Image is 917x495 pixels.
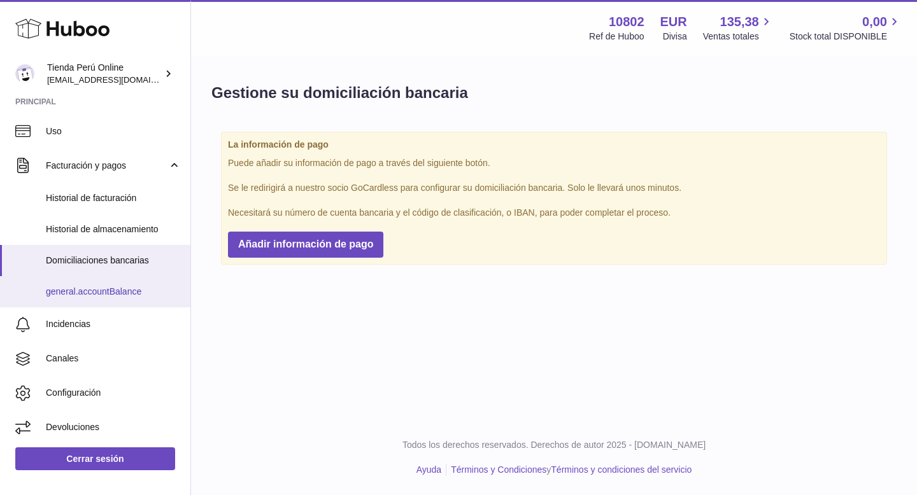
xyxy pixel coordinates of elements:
div: Ref de Huboo [589,31,644,43]
a: 135,38 Ventas totales [703,13,774,43]
div: Tienda Perú Online [47,62,162,86]
a: Cerrar sesión [15,447,175,470]
span: Domiciliaciones bancarias [46,254,181,267]
span: Configuración [46,387,181,399]
p: Todos los derechos reservados. Derechos de autor 2025 - [DOMAIN_NAME] [201,439,907,451]
strong: La información de pago [228,139,880,151]
a: Términos y condiciones del servicio [551,464,692,475]
span: Uso [46,125,181,137]
strong: 10802 [609,13,644,31]
span: 0,00 [862,13,887,31]
span: Historial de almacenamiento [46,223,181,235]
span: [EMAIL_ADDRESS][DOMAIN_NAME] [47,74,187,85]
span: Historial de facturación [46,192,181,204]
p: Necesitará su número de cuenta bancaria y el código de clasificación, o IBAN, para poder completa... [228,207,880,219]
p: Se le redirigirá a nuestro socio GoCardless para configurar su domiciliación bancaria. Solo le ll... [228,182,880,194]
span: Añadir información de pago [238,239,373,249]
p: Puede añadir su información de pago a través del siguiente botón. [228,157,880,169]
div: Divisa [663,31,687,43]
h1: Gestione su domiciliación bancaria [211,83,468,103]
span: general.accountBalance [46,286,181,298]
span: Incidencias [46,318,181,330]
a: Términos y Condiciones [451,464,546,475]
a: 0,00 Stock total DISPONIBLE [790,13,902,43]
img: contacto@tiendaperuonline.com [15,64,34,83]
button: Añadir información de pago [228,232,383,258]
a: Ayuda [416,464,441,475]
span: 135,38 [720,13,759,31]
span: Canales [46,352,181,365]
span: Devoluciones [46,421,181,433]
span: Stock total DISPONIBLE [790,31,902,43]
strong: EUR [660,13,687,31]
li: y [446,464,692,476]
span: Facturación y pagos [46,160,167,172]
span: Ventas totales [703,31,774,43]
